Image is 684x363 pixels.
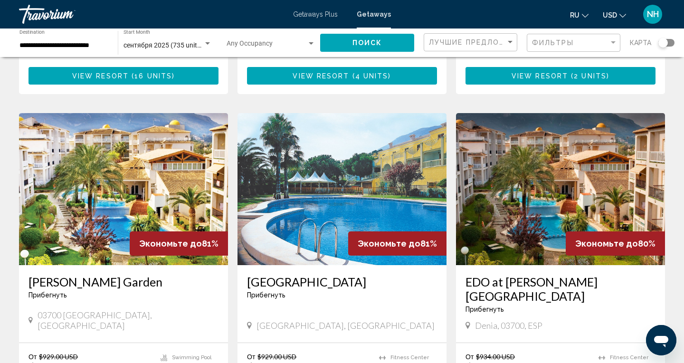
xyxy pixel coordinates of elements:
button: Change currency [603,8,626,22]
span: Fitness Center [390,354,429,361]
span: Поиск [352,39,382,47]
span: Экономьте до [358,239,420,248]
button: Filter [527,33,620,53]
span: ( ) [350,72,391,80]
span: Экономьте до [575,239,638,248]
span: $929.00 USD [39,353,78,361]
button: View Resort(16 units) [28,67,218,85]
span: ru [570,11,579,19]
a: [PERSON_NAME] Garden [28,275,218,289]
div: 81% [348,231,446,256]
a: Getaways Plus [293,10,338,18]
span: Fitness Center [610,354,648,361]
span: 16 units [134,72,172,80]
span: $929.00 USD [257,353,296,361]
span: От [28,353,37,361]
span: Denia, 03700, ESP [475,320,542,331]
span: Swimming Pool [172,354,211,361]
span: ( ) [129,72,175,80]
button: Change language [570,8,589,22]
span: ( ) [568,72,609,80]
span: View Resort [293,72,349,80]
img: 3053E01X.jpg [237,113,446,265]
a: [GEOGRAPHIC_DATA] [247,275,437,289]
button: User Menu [640,4,665,24]
span: 2 units [574,72,607,80]
span: $934.00 USD [476,353,515,361]
span: NH [647,10,659,19]
span: Прибегнуть [28,291,67,299]
button: View Resort(2 units) [465,67,655,85]
mat-select: Sort by [429,38,514,47]
span: USD [603,11,617,19]
span: Лучшие предложения [429,38,529,46]
span: сентября 2025 (735 units available) [123,41,230,49]
button: Поиск [320,34,414,51]
button: View Resort(4 units) [247,67,437,85]
span: 03700 [GEOGRAPHIC_DATA], [GEOGRAPHIC_DATA] [38,310,218,331]
span: От [465,353,474,361]
span: View Resort [512,72,568,80]
iframe: Кнопка запуска окна обмена сообщениями [646,325,676,355]
span: [GEOGRAPHIC_DATA], [GEOGRAPHIC_DATA] [256,320,435,331]
a: Travorium [19,5,284,24]
a: EDO at [PERSON_NAME][GEOGRAPHIC_DATA] [465,275,655,303]
img: 2928E02X.jpg [19,113,228,265]
span: Фильтры [532,39,574,47]
span: Экономьте до [139,239,202,248]
div: 80% [566,231,665,256]
span: 4 units [355,72,389,80]
a: Getaways [357,10,391,18]
span: От [247,353,255,361]
div: 81% [130,231,228,256]
span: Прибегнуть [465,306,504,313]
span: карта [630,36,651,49]
span: View Resort [72,72,129,80]
img: ii_ogi1.jpg [456,113,665,265]
span: Прибегнуть [247,291,285,299]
